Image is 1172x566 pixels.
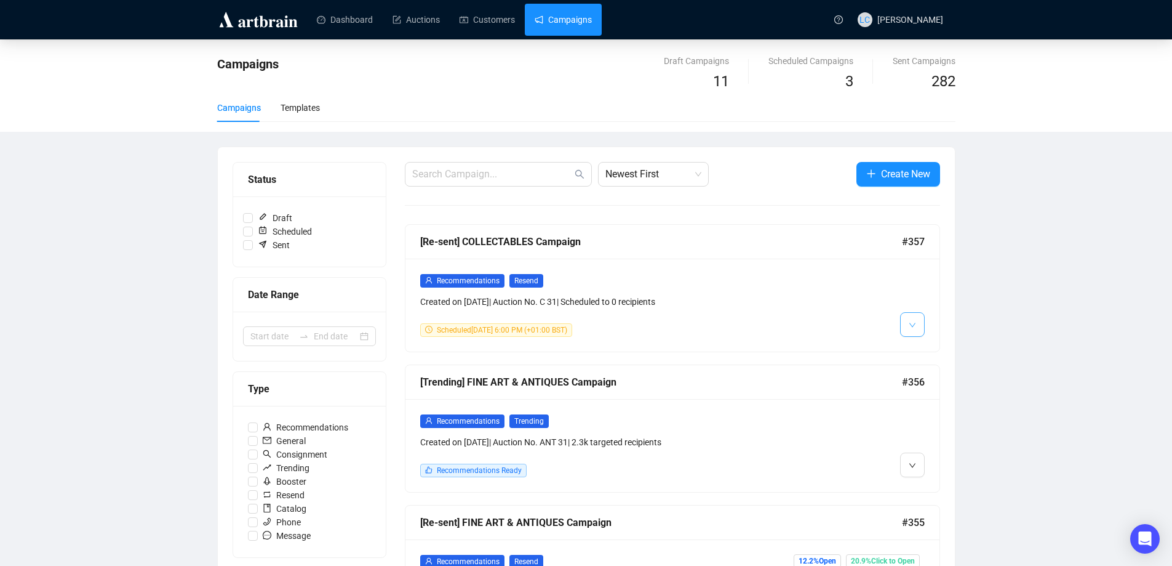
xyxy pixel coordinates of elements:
span: rocket [263,477,271,485]
span: user [425,277,433,284]
span: Campaigns [217,57,279,71]
div: Campaigns [217,101,261,115]
span: down [909,462,916,469]
span: Booster [258,475,311,488]
div: [Re-sent] FINE ART & ANTIQUES Campaign [420,515,902,530]
span: Draft [253,211,297,225]
span: rise [263,463,271,472]
span: Phone [258,515,306,529]
span: #356 [902,374,925,390]
input: Start date [250,329,294,343]
span: user [425,557,433,565]
span: question-circle [834,15,843,24]
span: clock-circle [425,326,433,333]
span: user [263,422,271,431]
span: Trending [509,414,549,428]
img: logo [217,10,300,30]
span: 282 [931,73,955,90]
span: Resend [258,488,309,502]
span: Recommendations Ready [437,466,522,475]
span: Recommendations [258,421,353,434]
div: Sent Campaigns [893,54,955,68]
div: Templates [281,101,320,115]
span: 11 [713,73,729,90]
span: user [425,417,433,424]
span: phone [263,517,271,526]
span: Sent [253,238,295,252]
a: [Trending] FINE ART & ANTIQUES Campaign#356userRecommendationsTrendingCreated on [DATE]| Auction ... [405,365,940,493]
div: Scheduled Campaigns [768,54,853,68]
div: Type [248,381,371,397]
div: Date Range [248,287,371,302]
span: Recommendations [437,557,500,566]
span: down [909,321,916,329]
button: Create New [856,162,940,187]
span: retweet [263,490,271,499]
span: Resend [509,274,543,288]
span: Message [258,529,316,543]
span: Scheduled [253,225,317,238]
div: [Trending] FINE ART & ANTIQUES Campaign [420,374,902,390]
div: Status [248,172,371,187]
div: [Re-sent] COLLECTABLES Campaign [420,234,902,249]
div: Created on [DATE] | Auction No. ANT 31 | 2.3k targeted recipients [420,435,797,449]
span: plus [866,169,876,179]
a: Auctions [393,4,440,36]
span: Newest First [605,163,701,186]
div: Draft Campaigns [664,54,729,68]
a: Dashboard [317,4,373,36]
input: Search Campaign... [412,167,572,182]
span: 3 [845,73,853,90]
span: #355 [902,515,925,530]
span: [PERSON_NAME] [877,15,943,25]
a: Campaigns [535,4,592,36]
span: General [258,434,311,448]
span: message [263,531,271,540]
span: #357 [902,234,925,249]
span: mail [263,436,271,445]
span: search [575,169,584,179]
span: book [263,504,271,512]
span: swap-right [299,331,309,341]
span: Create New [881,166,930,182]
span: Recommendations [437,417,500,426]
a: [Re-sent] COLLECTABLES Campaign#357userRecommendationsResendCreated on [DATE]| Auction No. C 31| ... [405,224,940,352]
span: to [299,331,309,341]
span: search [263,450,271,458]
span: Recommendations [437,277,500,285]
div: Open Intercom Messenger [1130,524,1160,554]
div: Created on [DATE] | Auction No. C 31 | Scheduled to 0 recipients [420,295,797,309]
span: Catalog [258,502,311,515]
span: Trending [258,461,314,475]
span: like [425,466,433,474]
input: End date [314,329,357,343]
span: Scheduled [DATE] 6:00 PM (+01:00 BST) [437,326,567,334]
span: LC [859,13,870,26]
a: Customers [460,4,515,36]
span: Consignment [258,448,332,461]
